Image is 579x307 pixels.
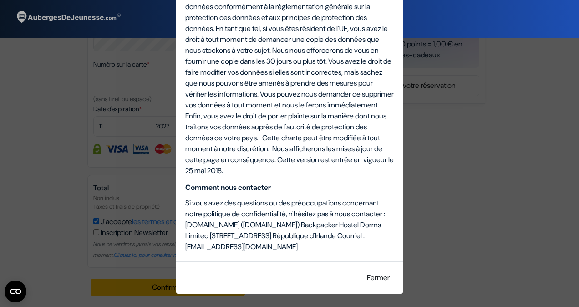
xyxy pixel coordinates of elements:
span: Cette charte peut être modifiée à tout moment à notre discrétion. Nous afficherons les mises à jo... [185,133,394,175]
span: [DOMAIN_NAME] ([DOMAIN_NAME]) [185,220,300,230]
button: Open CMP widget [5,281,26,302]
button: Fermer [361,269,396,287]
b: Comment nous contacter [185,183,271,192]
span: Si vous avez des questions ou des préoccupations concernant notre politique de confidentialité, n... [185,198,385,219]
span: Backpacker Hostel Dorms Limited [185,220,381,240]
span: [STREET_ADDRESS] [210,231,271,240]
span: Courriel : [EMAIL_ADDRESS][DOMAIN_NAME] [185,231,365,251]
span: République d'Irlande [273,231,336,240]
